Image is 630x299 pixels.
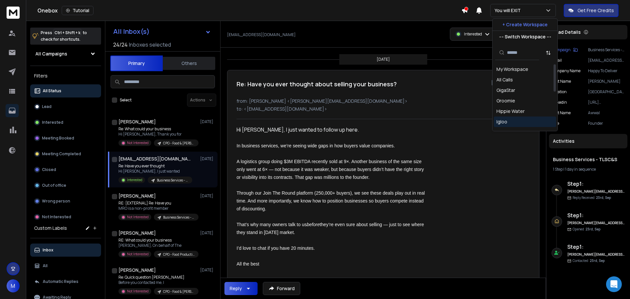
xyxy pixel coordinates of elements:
[7,279,20,292] button: M
[567,180,625,188] h6: Step 1 :
[464,32,482,37] p: Interested
[237,222,425,235] span: That’s why many owners talk to us they’re even sure about selling — just to see where they stand ...
[573,258,605,263] p: Contacted
[42,120,63,125] p: Interested
[157,178,188,183] p: Business Services - TLSC&S
[496,76,513,83] div: All Calls
[62,6,94,15] button: Tutorial
[30,210,101,224] button: Not Interested
[30,100,101,113] button: Lead
[553,156,623,163] h1: Business Services - TLSC&S
[552,79,571,84] p: First Name
[42,183,66,188] p: Out of office
[496,97,515,104] div: Groomie
[496,118,507,125] div: Igloo
[200,193,215,199] p: [DATE]
[549,134,627,148] div: Activities
[118,169,192,174] p: Hi [PERSON_NAME], I just wanted
[127,178,142,182] p: Interested
[588,68,625,74] p: Happy To Deliver
[127,215,149,220] p: Not Interested
[496,87,515,94] div: GigaStar
[30,195,101,208] button: Wrong person
[263,282,300,295] button: Forward
[237,106,530,112] p: to: <[EMAIL_ADDRESS][DOMAIN_NAME]>
[163,141,195,146] p: CPG - Food & [PERSON_NAME] Mfg
[502,21,548,28] p: + Create Workspace
[496,129,530,136] div: Join The Round
[567,243,625,251] h6: Step 1 :
[118,126,197,132] p: Re: What could your business
[30,163,101,176] button: Closed
[588,100,625,105] p: [URL][DOMAIN_NAME]
[494,7,523,14] p: You will EXIT
[30,132,101,145] button: Meeting Booked
[163,215,195,220] p: Business Services - Utilities
[42,199,70,204] p: Wrong person
[43,279,78,284] p: Automatic Replies
[30,179,101,192] button: Out of office
[567,221,625,225] h6: [PERSON_NAME][EMAIL_ADDRESS][DOMAIN_NAME]
[567,211,625,219] h6: Step 1 :
[35,51,67,57] h1: All Campaigns
[588,89,625,95] p: [GEOGRAPHIC_DATA], [US_STATE], [GEOGRAPHIC_DATA]
[552,47,578,53] button: Campaign
[224,282,258,295] button: Reply
[588,79,625,84] p: [PERSON_NAME]
[237,190,426,211] span: Through our Join The Round platform (250,000+ buyers), we see these deals play out in real time. ...
[588,110,625,116] p: Awwal
[118,230,156,236] h1: [PERSON_NAME]
[118,201,197,206] p: RE: [EXTERNAL] Re: Have you
[553,167,623,172] div: |
[108,25,216,38] button: All Inbox(s)
[552,100,567,105] p: linkedin
[110,55,163,71] button: Primary
[564,4,619,17] button: Get Free Credits
[307,222,320,227] span: before
[496,108,525,115] div: Hippie Water
[552,47,571,53] p: Campaign
[30,244,101,257] button: Inbox
[585,227,600,231] span: 23rd, Sep
[42,214,71,220] p: Not Interested
[118,118,156,125] h1: [PERSON_NAME]
[552,89,567,95] p: location
[30,147,101,160] button: Meeting Completed
[113,41,128,49] span: 24 / 24
[552,110,571,116] p: Last Name
[163,56,215,71] button: Others
[127,140,149,145] p: Not Interested
[43,247,53,253] p: Inbox
[596,195,611,200] span: 23rd, Sep
[588,47,625,53] p: Business Services - TLSC&S
[237,143,395,148] span: In business services, we’re seeing wide gaps in how buyers value companies.
[163,252,195,257] p: CPG - Food Production
[491,79,530,86] p: [DATE] : 04:41 am
[118,275,197,280] p: Re: Quick question [PERSON_NAME]
[237,246,315,251] span: I’d love to chat if you have 20 minutes.
[118,267,156,273] h1: [PERSON_NAME]
[552,68,580,74] p: Company Name
[237,159,425,180] span: A logistics group doing $3M EBITDA recently sold at 9×. Another business of the same size only we...
[43,263,48,268] p: All
[118,238,197,243] p: RE: What could your business
[120,97,132,103] label: Select
[567,189,625,194] h6: [PERSON_NAME][EMAIL_ADDRESS][DOMAIN_NAME]
[118,193,156,199] h1: [PERSON_NAME]
[118,163,192,169] p: Re: Have you ever thought
[565,166,596,172] span: 1 day in sequence
[118,243,197,248] p: [PERSON_NAME], On behalf of The
[499,33,551,40] p: --- Switch Workspace ---
[118,156,191,162] h1: [EMAIL_ADDRESS][DOMAIN_NAME]
[163,289,195,294] p: CPG - Food & [PERSON_NAME] Mfg
[42,136,74,141] p: Meeting Booked
[34,225,67,231] h3: Custom Labels
[377,57,390,62] p: [DATE]
[496,66,528,73] div: My Workspace
[42,167,56,172] p: Closed
[237,126,428,134] div: Hi [PERSON_NAME], I just wanted to follow up here.
[577,7,614,14] p: Get Free Credits
[230,285,242,292] div: Reply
